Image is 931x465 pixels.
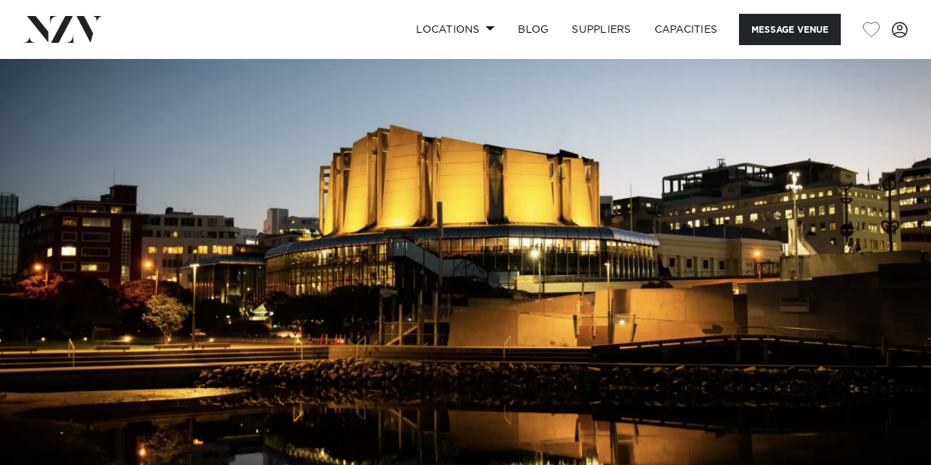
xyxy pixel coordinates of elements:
a: BLOG [506,14,560,45]
img: nzv-logo.png [23,16,103,42]
a: Locations [404,14,506,45]
button: Message Venue [739,14,841,45]
a: SUPPLIERS [560,14,642,45]
a: Capacities [643,14,730,45]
